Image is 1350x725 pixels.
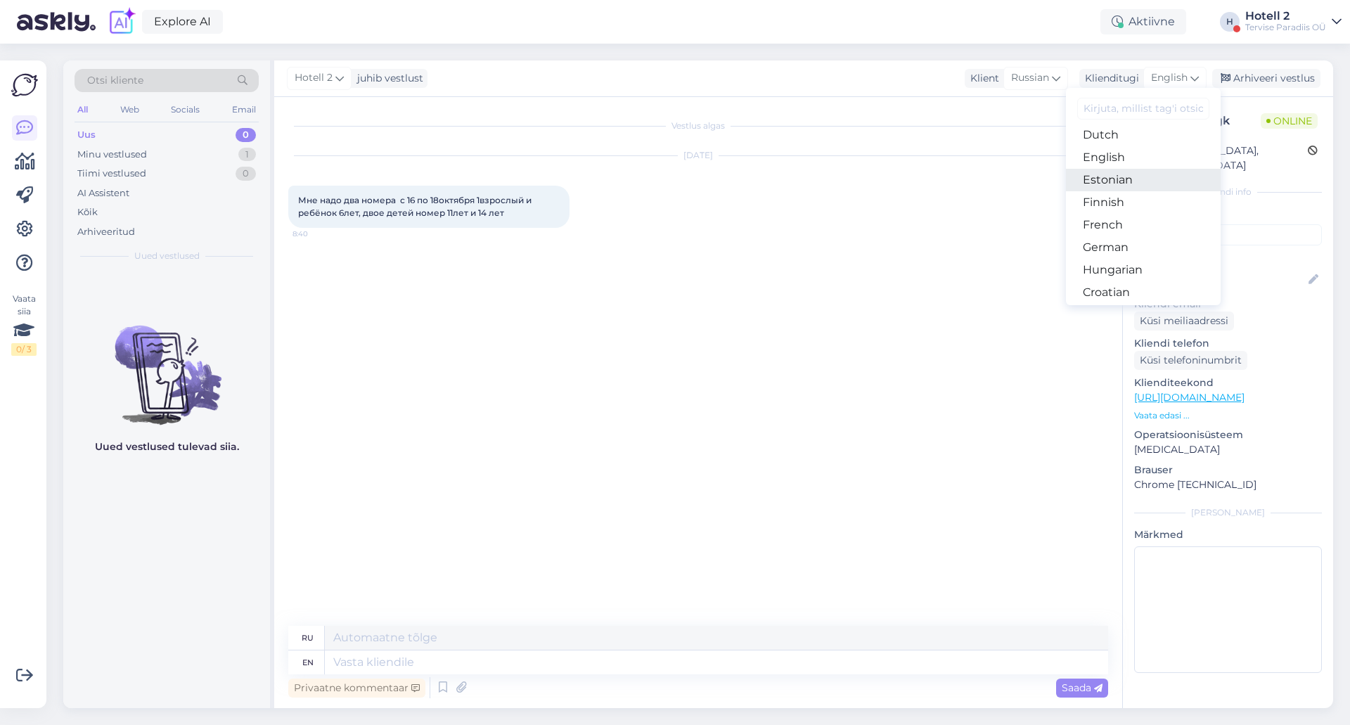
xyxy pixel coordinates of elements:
a: Explore AI [142,10,223,34]
div: Minu vestlused [77,148,147,162]
p: Brauser [1134,463,1322,477]
p: Kliendi tag'id [1134,207,1322,222]
div: en [302,650,314,674]
div: Aktiivne [1100,9,1186,34]
span: Online [1261,113,1318,129]
span: Мне надо два номера с 16 по 18октября 1взрослый и ребёнок 6лет, двое детей номер 11лет и 14 лет [298,195,534,218]
a: Croatian [1066,281,1221,304]
div: ru [302,626,314,650]
div: Arhiveeri vestlus [1212,69,1320,88]
p: Kliendi nimi [1134,251,1322,266]
a: English [1066,146,1221,169]
div: Hotell 2 [1245,11,1326,22]
a: Dutch [1066,124,1221,146]
div: Küsi meiliaadressi [1134,312,1234,331]
a: German [1066,236,1221,259]
div: 0 [236,128,256,142]
a: Hotell 2Tervise Paradiis OÜ [1245,11,1342,33]
p: Kliendi telefon [1134,336,1322,351]
span: 8:40 [292,229,345,239]
p: Märkmed [1134,527,1322,542]
p: Kliendi email [1134,297,1322,312]
p: Uued vestlused tulevad siia. [95,440,239,454]
div: Uus [77,128,96,142]
div: [DATE] [288,149,1108,162]
div: Klient [965,71,999,86]
img: Askly Logo [11,72,38,98]
img: No chats [63,300,270,427]
p: Chrome [TECHNICAL_ID] [1134,477,1322,492]
p: Vaata edasi ... [1134,409,1322,422]
div: Kliendi info [1134,186,1322,198]
div: Tervise Paradiis OÜ [1245,22,1326,33]
a: Finnish [1066,191,1221,214]
div: Arhiveeritud [77,225,135,239]
p: Klienditeekond [1134,376,1322,390]
input: Lisa tag [1134,224,1322,245]
input: Kirjuta, millist tag'i otsid [1077,98,1209,120]
div: Klienditugi [1079,71,1139,86]
span: Uued vestlused [134,250,200,262]
div: Vaata siia [11,293,37,356]
div: H [1220,12,1240,32]
a: Hungarian [1066,259,1221,281]
div: Kõik [77,205,98,219]
a: Estonian [1066,169,1221,191]
div: Email [229,101,259,119]
a: French [1066,214,1221,236]
div: 0 / 3 [11,343,37,356]
div: juhib vestlust [352,71,423,86]
div: Tiimi vestlused [77,167,146,181]
div: [GEOGRAPHIC_DATA], [GEOGRAPHIC_DATA] [1138,143,1308,173]
span: Hotell 2 [295,70,333,86]
span: Otsi kliente [87,73,143,88]
span: Saada [1062,681,1102,694]
img: explore-ai [107,7,136,37]
a: [URL][DOMAIN_NAME] [1134,391,1245,404]
span: English [1151,70,1188,86]
div: AI Assistent [77,186,129,200]
div: Web [117,101,142,119]
span: Russian [1011,70,1049,86]
input: Lisa nimi [1135,272,1306,288]
div: 1 [238,148,256,162]
div: Küsi telefoninumbrit [1134,351,1247,370]
div: Privaatne kommentaar [288,679,425,698]
div: 0 [236,167,256,181]
div: [PERSON_NAME] [1134,506,1322,519]
div: Vestlus algas [288,120,1108,132]
div: All [75,101,91,119]
p: Operatsioonisüsteem [1134,428,1322,442]
p: [MEDICAL_DATA] [1134,442,1322,457]
div: Socials [168,101,202,119]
